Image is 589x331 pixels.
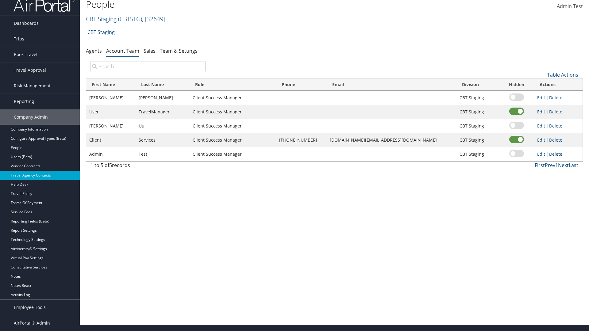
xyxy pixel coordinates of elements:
a: Edit [537,137,545,143]
td: Client Success Manager [190,91,276,105]
td: Client Success Manager [190,147,276,161]
th: Hidden: activate to sort column ascending [499,79,534,91]
span: Risk Management [14,78,51,93]
td: | [534,119,583,133]
td: Client Success Manager [190,105,276,119]
span: 5 [109,162,112,169]
div: 1 to 5 of records [90,162,206,172]
span: Trips [14,31,24,47]
td: Test [136,147,190,161]
td: Services [136,133,190,147]
th: Division: activate to sort column ascending [456,79,499,91]
td: CBT Staging [456,91,499,105]
td: Client Success Manager [190,133,276,147]
span: Employee Tools [14,300,46,315]
span: , [ 32649 ] [142,15,165,23]
a: Delete [549,137,562,143]
span: Dashboards [14,16,39,31]
a: Team & Settings [160,48,198,54]
a: Edit [537,109,545,115]
a: Edit [537,123,545,129]
a: Agents [86,48,102,54]
th: Phone [276,79,327,91]
td: User [86,105,136,119]
th: First Name: activate to sort column ascending [86,79,136,91]
th: Last Name: activate to sort column ascending [136,79,190,91]
td: | [534,105,583,119]
span: AirPortal® Admin [14,315,50,331]
td: CBT Staging [456,147,499,161]
td: [PERSON_NAME] [86,119,136,133]
a: Delete [549,123,562,129]
td: [DOMAIN_NAME][EMAIL_ADDRESS][DOMAIN_NAME] [327,133,456,147]
td: [PERSON_NAME] [86,91,136,105]
span: Company Admin [14,109,48,125]
td: Client [86,133,136,147]
span: Admin Test [557,3,583,10]
td: Client Success Manager [190,119,276,133]
span: Book Travel [14,47,37,62]
td: | [534,91,583,105]
a: First [535,162,545,169]
a: Last [569,162,578,169]
a: Delete [549,109,562,115]
span: Travel Approval [14,63,46,78]
td: Uu [136,119,190,133]
td: CBT Staging [456,119,499,133]
span: Reporting [14,94,34,109]
a: Edit [537,151,545,157]
a: CBT Staging [86,15,165,23]
td: CBT Staging [456,105,499,119]
a: Delete [549,151,562,157]
td: TravelManager [136,105,190,119]
a: 1 [555,162,558,169]
th: Actions [534,79,583,91]
span: ( CBTSTG ) [118,15,142,23]
td: [PERSON_NAME] [136,91,190,105]
a: Delete [549,95,562,101]
input: Search [90,61,206,72]
td: [PHONE_NUMBER] [276,133,327,147]
a: CBT Staging [87,26,115,38]
a: Table Actions [547,71,578,78]
td: | [534,147,583,161]
th: Role: activate to sort column ascending [190,79,276,91]
th: Email: activate to sort column ascending [327,79,456,91]
a: Sales [144,48,156,54]
a: Prev [545,162,555,169]
td: Admin [86,147,136,161]
a: Edit [537,95,545,101]
a: Next [558,162,569,169]
a: Account Team [106,48,139,54]
td: CBT Staging [456,133,499,147]
td: | [534,133,583,147]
